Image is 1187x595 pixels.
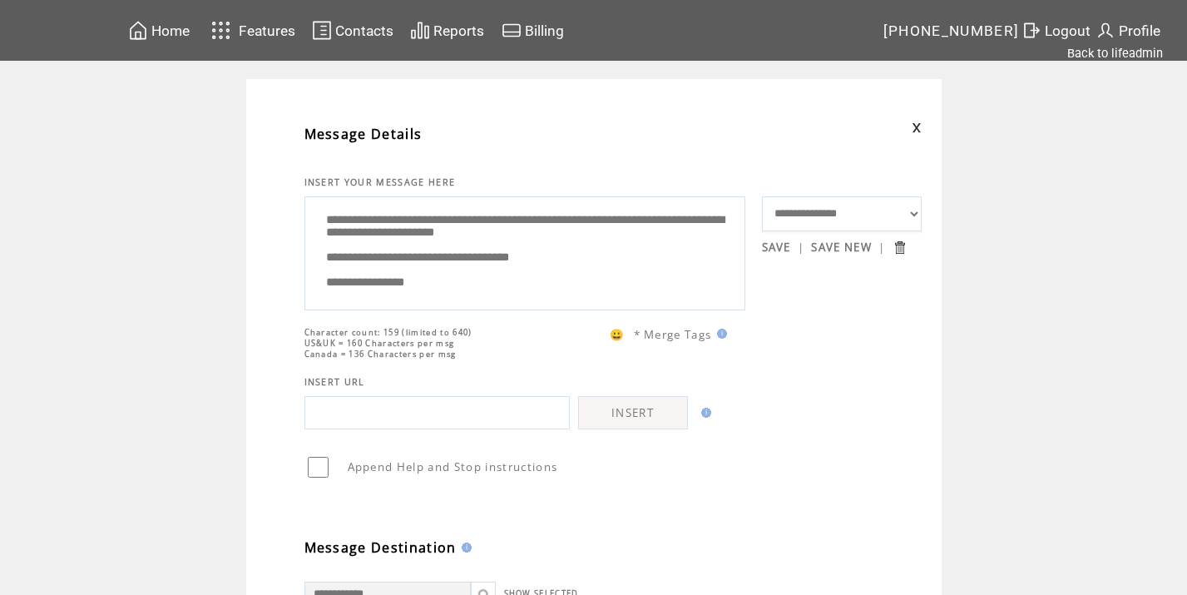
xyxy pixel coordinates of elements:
img: help.gif [712,329,727,339]
img: help.gif [696,408,711,418]
span: Message Destination [304,538,457,557]
img: creidtcard.svg [502,20,522,41]
span: Reports [433,22,484,39]
span: [PHONE_NUMBER] [883,22,1020,39]
span: Character count: 159 (limited to 640) [304,327,472,338]
a: Reports [408,17,487,43]
a: Billing [499,17,566,43]
a: Profile [1093,17,1163,43]
span: | [798,240,804,255]
a: Home [126,17,192,43]
span: Append Help and Stop instructions [348,459,558,474]
img: contacts.svg [312,20,332,41]
span: US&UK = 160 Characters per msg [304,338,455,349]
input: Submit [892,240,908,255]
a: SAVE [762,240,791,255]
img: profile.svg [1096,20,1115,41]
a: Features [204,14,298,47]
span: INSERT URL [304,376,365,388]
span: Billing [525,22,564,39]
a: INSERT [578,396,688,429]
img: chart.svg [410,20,430,41]
span: 😀 [610,327,625,342]
span: Logout [1045,22,1091,39]
span: Profile [1119,22,1160,39]
span: * Merge Tags [634,327,712,342]
a: Contacts [309,17,396,43]
span: INSERT YOUR MESSAGE HERE [304,176,456,188]
a: Logout [1019,17,1093,43]
span: Canada = 136 Characters per msg [304,349,457,359]
img: home.svg [128,20,148,41]
a: Back to lifeadmin [1067,46,1163,61]
img: features.svg [206,17,235,44]
span: | [878,240,885,255]
span: Features [239,22,295,39]
span: Contacts [335,22,393,39]
span: Message Details [304,125,423,143]
span: Home [151,22,190,39]
a: SAVE NEW [811,240,872,255]
img: exit.svg [1021,20,1041,41]
img: help.gif [457,543,472,553]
